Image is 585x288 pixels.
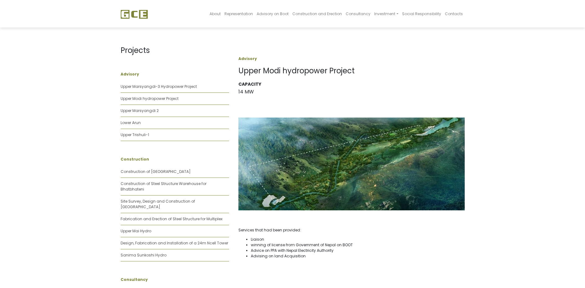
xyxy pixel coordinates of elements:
a: Upper Marsyangdi-3 Hydropower Project [121,84,197,89]
img: thumbnailimage.img_.jpg [238,118,465,210]
span: Contacts [445,11,463,16]
a: Sanima Sunkoshi Hydro [121,252,166,258]
a: Representation [223,2,255,26]
a: Social Responsibility [400,2,443,26]
span: Consultancy [346,11,370,16]
p: Construction [121,157,229,162]
a: Upper Marsyangdi 2 [121,108,159,113]
a: Construction of Steel Structure Warehouse for Bhatbhateni [121,181,206,192]
a: Lower Arun [121,120,141,125]
a: Contacts [443,2,465,26]
a: Advisory on Boot [255,2,290,26]
a: Consultancy [344,2,372,26]
a: Design, Fabrication and Installation of a 24m Ncell Tower [121,240,228,246]
span: Construction and Erection [292,11,342,16]
a: Site Survey, Design and Construction of [GEOGRAPHIC_DATA] [121,199,195,209]
p: Projects [121,45,229,56]
a: Upper Trishuli-1 [121,132,149,137]
p: Advisory [121,71,229,77]
li: Advising on land Acquisition [251,253,465,259]
a: About [208,2,223,26]
p: Consultancy [121,277,229,282]
li: Liaison [251,237,465,242]
span: Representation [224,11,253,16]
a: Construction and Erection [290,2,344,26]
a: Fabrication and Erection of Steel Structure for Multiplex [121,216,223,221]
li: Advice on PPA with Nepal Electricity Authority [251,248,465,253]
span: Investment [374,11,395,16]
h3: 14 MW [238,89,465,95]
h1: Upper Modi hydropower Project [238,67,465,75]
span: About [210,11,221,16]
p: Advisory [238,56,465,62]
a: Construction of [GEOGRAPHIC_DATA] [121,169,191,174]
span: Advisory on Boot [257,11,289,16]
a: Upper Mai Hydro [121,228,151,234]
h3: Capacity [238,82,465,87]
a: Upper Modi hydropower Project [121,96,179,101]
p: Services that had been provided: [238,227,465,233]
img: GCE Group [121,10,148,19]
span: Social Responsibility [402,11,441,16]
a: Investment [372,2,400,26]
li: winning of license from Government of Nepal on BOOT [251,242,465,248]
